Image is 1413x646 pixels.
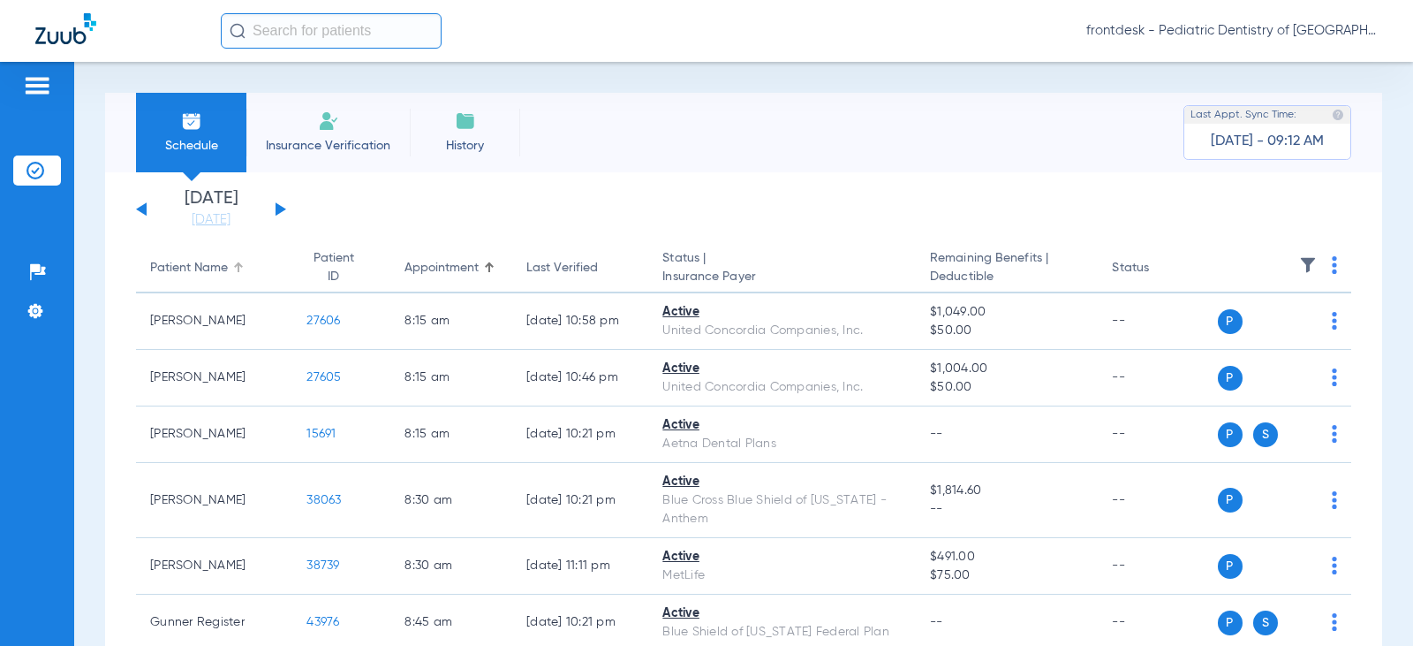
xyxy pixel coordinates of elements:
img: group-dot-blue.svg [1332,312,1337,330]
span: $1,004.00 [930,360,1084,378]
span: -- [930,428,943,440]
span: S [1253,611,1278,635]
img: Schedule [181,110,202,132]
img: group-dot-blue.svg [1332,557,1337,574]
th: Status [1098,244,1217,293]
div: Last Verified [526,259,634,277]
td: 8:15 AM [390,350,512,407]
span: -- [930,616,943,628]
span: History [423,137,507,155]
div: Active [662,303,902,322]
div: Blue Cross Blue Shield of [US_STATE] - Anthem [662,491,902,528]
a: [DATE] [158,211,264,229]
img: group-dot-blue.svg [1332,256,1337,274]
iframe: Chat Widget [1325,561,1413,646]
td: 8:30 AM [390,538,512,595]
div: Active [662,548,902,566]
td: [PERSON_NAME] [136,538,292,595]
span: S [1253,422,1278,447]
span: P [1218,611,1243,635]
th: Remaining Benefits | [916,244,1098,293]
span: [DATE] - 09:12 AM [1211,133,1324,150]
div: Appointment [404,259,498,277]
img: hamburger-icon [23,75,51,96]
td: -- [1098,350,1217,407]
td: -- [1098,293,1217,350]
span: Last Appt. Sync Time: [1190,106,1296,124]
img: Search Icon [230,23,246,39]
img: group-dot-blue.svg [1332,491,1337,509]
img: group-dot-blue.svg [1332,425,1337,443]
span: 38739 [306,559,339,572]
td: -- [1098,538,1217,595]
span: 15691 [306,428,336,440]
img: filter.svg [1299,256,1317,274]
div: Patient Name [150,259,278,277]
div: Last Verified [526,259,598,277]
span: frontdesk - Pediatric Dentistry of [GEOGRAPHIC_DATA][US_STATE] (WR) [1086,22,1378,40]
td: 8:30 AM [390,463,512,538]
td: [DATE] 11:11 PM [512,538,648,595]
span: Insurance Verification [260,137,397,155]
div: Aetna Dental Plans [662,435,902,453]
div: Active [662,604,902,623]
td: -- [1098,463,1217,538]
td: [PERSON_NAME] [136,293,292,350]
span: 38063 [306,494,341,506]
div: Blue Shield of [US_STATE] Federal Plan [662,623,902,642]
span: $1,049.00 [930,303,1084,322]
span: 27606 [306,315,340,327]
span: P [1218,422,1243,447]
img: group-dot-blue.svg [1332,369,1337,386]
span: Schedule [149,137,233,155]
div: MetLife [662,566,902,585]
span: $75.00 [930,566,1084,585]
img: Zuub Logo [35,13,96,44]
div: Patient ID [306,249,360,286]
div: Appointment [404,259,479,277]
div: Active [662,473,902,491]
span: $50.00 [930,378,1084,397]
span: 43976 [306,616,339,628]
span: P [1218,488,1243,513]
span: Insurance Payer [662,268,902,286]
span: P [1218,309,1243,334]
span: Deductible [930,268,1084,286]
td: [DATE] 10:58 PM [512,293,648,350]
span: -- [930,500,1084,519]
span: P [1218,554,1243,579]
td: [DATE] 10:46 PM [512,350,648,407]
span: 27605 [306,371,341,384]
img: History [455,110,476,132]
div: Patient ID [306,249,376,286]
td: 8:15 AM [390,407,512,463]
div: Patient Name [150,259,228,277]
td: [DATE] 10:21 PM [512,407,648,463]
span: $1,814.60 [930,482,1084,500]
li: [DATE] [158,190,264,229]
img: Manual Insurance Verification [318,110,339,132]
span: P [1218,366,1243,391]
td: 8:15 AM [390,293,512,350]
td: [PERSON_NAME] [136,463,292,538]
div: United Concordia Companies, Inc. [662,322,902,340]
div: United Concordia Companies, Inc. [662,378,902,397]
th: Status | [648,244,916,293]
input: Search for patients [221,13,442,49]
span: $491.00 [930,548,1084,566]
img: last sync help info [1332,109,1344,121]
span: $50.00 [930,322,1084,340]
td: [DATE] 10:21 PM [512,463,648,538]
td: -- [1098,407,1217,463]
div: Active [662,360,902,378]
td: [PERSON_NAME] [136,350,292,407]
td: [PERSON_NAME] [136,407,292,463]
div: Active [662,416,902,435]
